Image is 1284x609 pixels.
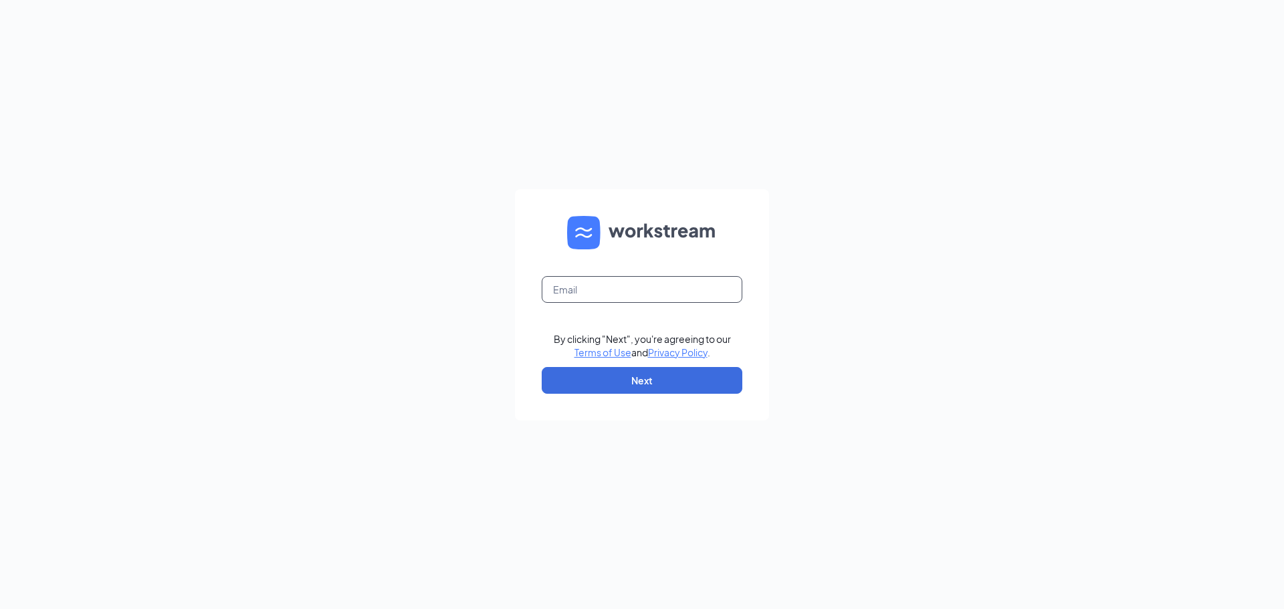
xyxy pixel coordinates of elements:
[542,367,742,394] button: Next
[542,276,742,303] input: Email
[648,346,708,358] a: Privacy Policy
[567,216,717,249] img: WS logo and Workstream text
[574,346,631,358] a: Terms of Use
[554,332,731,359] div: By clicking "Next", you're agreeing to our and .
